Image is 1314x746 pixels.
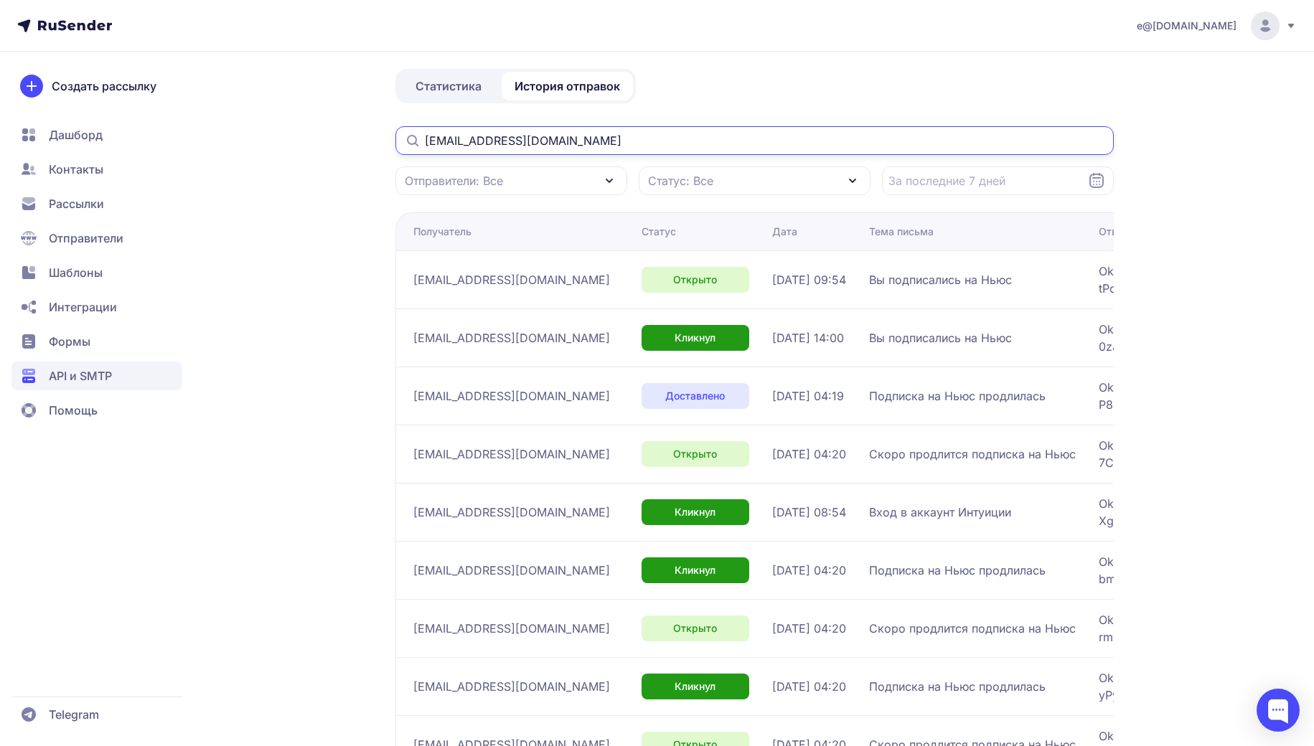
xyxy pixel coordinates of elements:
span: [DATE] 04:20 [772,620,846,637]
span: Дашборд [49,126,103,143]
div: Дата [772,225,797,239]
span: [DATE] 14:00 [772,329,844,346]
span: Вход в аккаунт Интуиции [869,504,1011,521]
span: [DATE] 04:20 [772,678,846,695]
span: Отправители: Все [405,172,503,189]
span: [DATE] 04:20 [772,562,846,579]
span: Telegram [49,706,99,723]
a: История отправок [502,72,633,100]
span: [EMAIL_ADDRESS][DOMAIN_NAME] [413,271,610,288]
span: Статистика [416,77,482,95]
span: Вы подписались на Ньюс [869,329,1012,346]
span: [DATE] 04:19 [772,387,844,405]
div: Статус [642,225,676,239]
div: Получатель [413,225,471,239]
div: Ответ SMTP [1099,225,1160,239]
span: Подписка на Ньюс продлилась [869,387,1046,405]
span: Шаблоны [49,264,103,281]
span: Открыто [673,621,717,636]
span: Формы [49,333,90,350]
span: Скоро продлится подписка на Ньюс [869,620,1076,637]
input: Datepicker input [882,166,1114,195]
span: Отправители [49,230,123,247]
span: Скоро продлится подписка на Ньюс [869,445,1076,463]
span: Создать рассылку [52,77,156,95]
span: История отправок [515,77,620,95]
span: [DATE] 09:54 [772,271,846,288]
span: Статус: Все [648,172,713,189]
span: [EMAIL_ADDRESS][DOMAIN_NAME] [413,504,610,521]
div: Тема письма [869,225,934,239]
span: e@[DOMAIN_NAME] [1137,19,1236,33]
a: Статистика [398,72,499,100]
span: Рассылки [49,195,104,212]
span: Контакты [49,161,103,178]
span: [DATE] 04:20 [772,445,846,463]
span: Кликнул [675,331,715,345]
span: Открыто [673,273,717,287]
span: Интеграции [49,298,117,316]
span: API и SMTP [49,367,112,384]
a: Telegram [11,700,182,729]
span: Помощь [49,402,98,419]
span: Подписка на Ньюс продлилась [869,562,1046,579]
span: Доставлено [665,389,725,403]
span: [EMAIL_ADDRESS][DOMAIN_NAME] [413,387,610,405]
span: Кликнул [675,563,715,577]
input: Поиск [395,126,1114,155]
span: Открыто [673,447,717,461]
span: [EMAIL_ADDRESS][DOMAIN_NAME] [413,329,610,346]
span: [EMAIL_ADDRESS][DOMAIN_NAME] [413,562,610,579]
span: [DATE] 08:54 [772,504,846,521]
span: Подписка на Ньюс продлилась [869,678,1046,695]
span: Кликнул [675,679,715,694]
span: Кликнул [675,505,715,519]
span: [EMAIL_ADDRESS][DOMAIN_NAME] [413,678,610,695]
span: Вы подписались на Ньюс [869,271,1012,288]
span: [EMAIL_ADDRESS][DOMAIN_NAME] [413,445,610,463]
span: [EMAIL_ADDRESS][DOMAIN_NAME] [413,620,610,637]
